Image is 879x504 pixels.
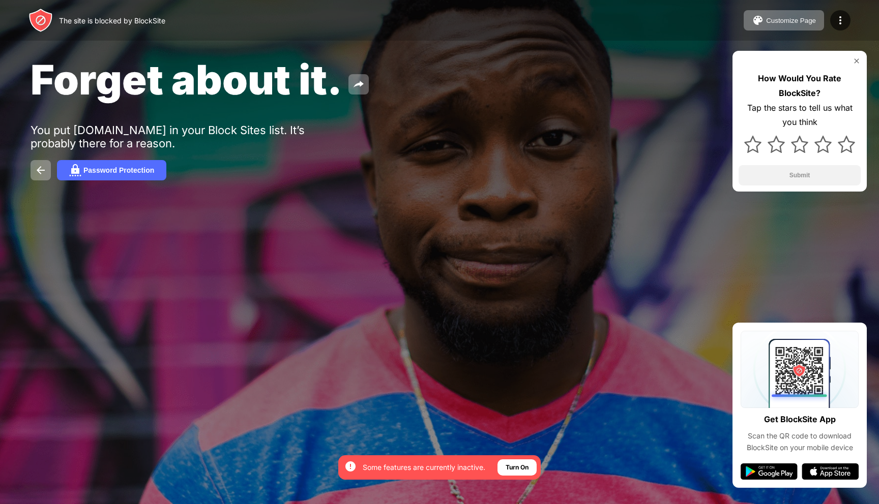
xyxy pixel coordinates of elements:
[57,160,166,180] button: Password Protection
[28,8,53,33] img: header-logo.svg
[741,430,859,453] div: Scan the QR code to download BlockSite on your mobile device
[834,14,846,26] img: menu-icon.svg
[791,136,808,153] img: star.svg
[744,10,824,30] button: Customize Page
[59,16,165,25] div: The site is blocked by BlockSite
[741,331,859,408] img: qrcode.svg
[344,460,357,472] img: error-circle-white.svg
[69,164,81,176] img: password.svg
[764,412,836,427] div: Get BlockSite App
[768,136,785,153] img: star.svg
[838,136,855,153] img: star.svg
[353,78,365,90] img: share.svg
[766,17,816,24] div: Customize Page
[83,166,154,174] div: Password Protection
[739,101,861,130] div: Tap the stars to tell us what you think
[744,136,761,153] img: star.svg
[752,14,764,26] img: pallet.svg
[363,462,485,472] div: Some features are currently inactive.
[853,57,861,65] img: rate-us-close.svg
[506,462,529,472] div: Turn On
[739,71,861,101] div: How Would You Rate BlockSite?
[741,463,798,480] img: google-play.svg
[31,123,345,150] div: You put [DOMAIN_NAME] in your Block Sites list. It’s probably there for a reason.
[814,136,832,153] img: star.svg
[802,463,859,480] img: app-store.svg
[31,55,342,104] span: Forget about it.
[35,164,47,176] img: back.svg
[739,165,861,185] button: Submit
